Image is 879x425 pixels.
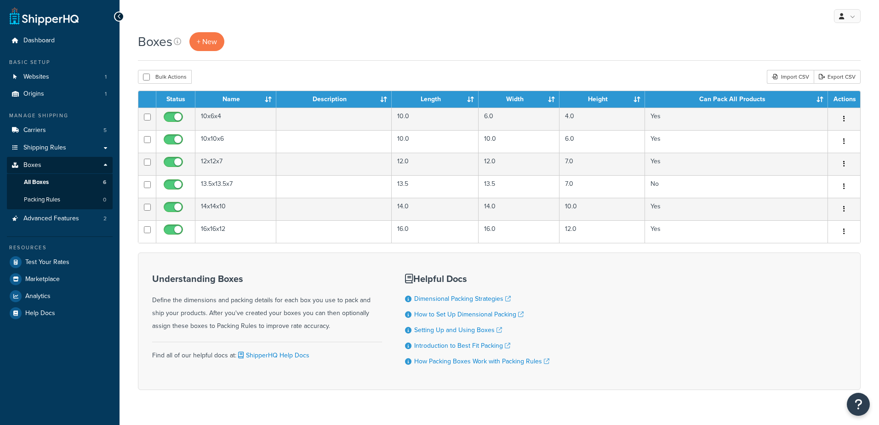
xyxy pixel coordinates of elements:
[7,288,113,304] a: Analytics
[392,198,479,220] td: 14.0
[559,153,645,175] td: 7.0
[23,37,55,45] span: Dashboard
[105,73,107,81] span: 1
[23,144,66,152] span: Shipping Rules
[645,175,828,198] td: No
[195,108,276,130] td: 10x6x4
[645,198,828,220] td: Yes
[152,342,382,362] div: Find all of our helpful docs at:
[103,178,106,186] span: 6
[559,130,645,153] td: 6.0
[189,32,224,51] a: + New
[405,274,549,284] h3: Helpful Docs
[479,108,559,130] td: 6.0
[276,91,392,108] th: Description : activate to sort column ascending
[7,58,113,66] div: Basic Setup
[25,276,60,283] span: Marketplace
[767,70,814,84] div: Import CSV
[7,305,113,322] a: Help Docs
[195,91,276,108] th: Name : activate to sort column ascending
[23,126,46,134] span: Carriers
[847,393,870,416] button: Open Resource Center
[7,122,113,139] li: Carriers
[559,91,645,108] th: Height : activate to sort column ascending
[645,130,828,153] td: Yes
[23,215,79,223] span: Advanced Features
[479,220,559,243] td: 16.0
[152,274,382,333] div: Define the dimensions and packing details for each box you use to pack and ship your products. Af...
[138,33,172,51] h1: Boxes
[392,153,479,175] td: 12.0
[7,191,113,208] a: Packing Rules 0
[814,70,861,84] a: Export CSV
[414,325,502,335] a: Setting Up and Using Boxes
[414,310,524,319] a: How to Set Up Dimensional Packing
[392,220,479,243] td: 16.0
[479,153,559,175] td: 12.0
[414,294,511,304] a: Dimensional Packing Strategies
[103,126,107,134] span: 5
[25,310,55,317] span: Help Docs
[25,293,51,300] span: Analytics
[10,7,79,25] a: ShipperHQ Home
[479,130,559,153] td: 10.0
[7,174,113,191] li: All Boxes
[479,91,559,108] th: Width : activate to sort column ascending
[559,220,645,243] td: 12.0
[559,198,645,220] td: 10.0
[7,32,113,49] a: Dashboard
[23,161,41,169] span: Boxes
[23,73,49,81] span: Websites
[103,196,106,204] span: 0
[23,90,44,98] span: Origins
[7,254,113,270] a: Test Your Rates
[479,198,559,220] td: 14.0
[479,175,559,198] td: 13.5
[7,210,113,227] a: Advanced Features 2
[7,139,113,156] a: Shipping Rules
[559,108,645,130] td: 4.0
[24,178,49,186] span: All Boxes
[195,153,276,175] td: 12x12x7
[152,274,382,284] h3: Understanding Boxes
[392,91,479,108] th: Length : activate to sort column ascending
[25,258,69,266] span: Test Your Rates
[7,86,113,103] a: Origins 1
[7,86,113,103] li: Origins
[7,122,113,139] a: Carriers 5
[645,108,828,130] td: Yes
[236,350,309,360] a: ShipperHQ Help Docs
[195,175,276,198] td: 13.5x13.5x7
[195,130,276,153] td: 10x10x6
[197,36,217,47] span: + New
[138,70,192,84] button: Bulk Actions
[392,130,479,153] td: 10.0
[645,220,828,243] td: Yes
[195,198,276,220] td: 14x14x10
[414,356,549,366] a: How Packing Boxes Work with Packing Rules
[7,69,113,86] a: Websites 1
[645,153,828,175] td: Yes
[103,215,107,223] span: 2
[7,69,113,86] li: Websites
[24,196,60,204] span: Packing Rules
[105,90,107,98] span: 1
[414,341,510,350] a: Introduction to Best Fit Packing
[7,191,113,208] li: Packing Rules
[559,175,645,198] td: 7.0
[7,271,113,287] a: Marketplace
[392,108,479,130] td: 10.0
[156,91,195,108] th: Status
[7,157,113,174] a: Boxes
[645,91,828,108] th: Can Pack All Products : activate to sort column ascending
[7,210,113,227] li: Advanced Features
[7,157,113,209] li: Boxes
[195,220,276,243] td: 16x16x12
[7,244,113,252] div: Resources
